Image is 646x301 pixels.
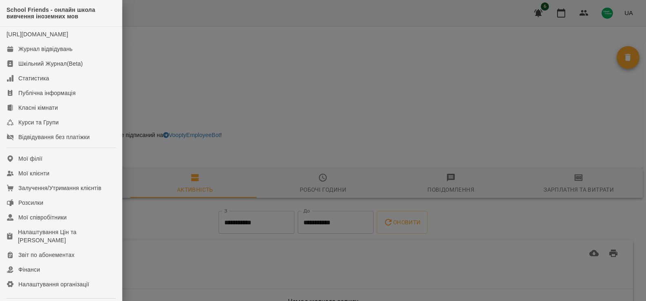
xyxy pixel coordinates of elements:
div: Налаштування організації [18,280,89,288]
span: School Friends - онлайн школа вивчення іноземних мов [7,7,115,20]
div: Курси та Групи [18,118,59,126]
div: Звіт по абонементах [18,251,75,259]
div: Публічна інформація [18,89,75,97]
div: Фінанси [18,266,40,274]
div: Класні кімнати [18,104,58,112]
div: Шкільний Журнал(Beta) [18,60,83,68]
div: Мої філії [18,155,42,163]
a: [URL][DOMAIN_NAME] [7,31,68,38]
div: Журнал відвідувань [18,45,73,53]
div: Відвідування без платіжки [18,133,90,141]
div: Залучення/Утримання клієнтів [18,184,102,192]
div: Мої клієнти [18,169,49,177]
div: Статистика [18,74,49,82]
div: Налаштування Цін та [PERSON_NAME] [18,228,115,244]
div: Розсилки [18,199,43,207]
div: Мої співробітники [18,213,67,221]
